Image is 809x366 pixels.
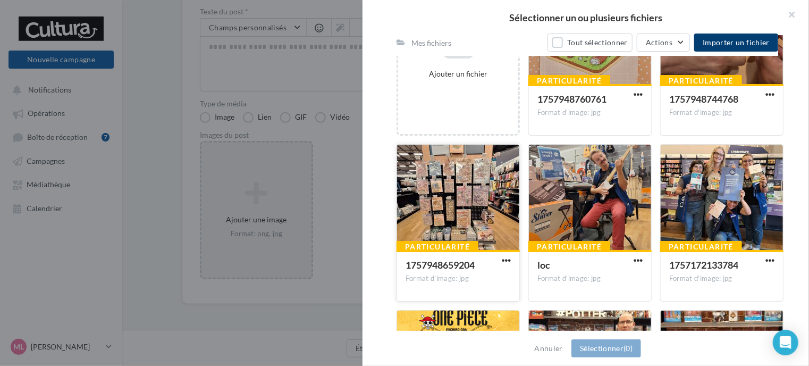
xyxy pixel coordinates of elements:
span: (0) [623,344,633,353]
span: 1757948659204 [406,259,475,271]
button: Actions [637,34,690,52]
button: Importer un fichier [694,34,778,52]
h2: Sélectionner un ou plusieurs fichiers [380,13,792,22]
div: Ajouter un fichier [402,69,514,79]
div: Format d'image: jpg [669,274,774,284]
span: 1757172133784 [669,259,738,271]
span: loc [537,259,550,271]
div: Particularité [397,241,478,253]
div: Format d'image: jpg [537,274,643,284]
div: Format d'image: jpg [669,108,774,118]
span: Actions [646,38,672,47]
div: Particularité [660,75,742,87]
span: 1757948744768 [669,93,738,105]
span: 1757948760761 [537,93,606,105]
div: Format d'image: jpg [406,274,511,284]
div: Particularité [660,241,742,253]
div: Open Intercom Messenger [773,330,798,355]
button: Annuler [530,342,567,355]
div: Particularité [528,241,610,253]
button: Tout sélectionner [547,34,633,52]
div: Particularité [528,75,610,87]
span: Importer un fichier [703,38,770,47]
button: Sélectionner(0) [571,339,641,357]
div: Mes fichiers [411,38,451,48]
div: Format d'image: jpg [537,108,643,118]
